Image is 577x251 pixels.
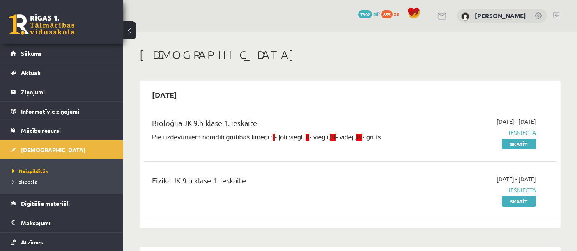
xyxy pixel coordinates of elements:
[12,178,37,185] span: Izlabotās
[21,200,70,207] span: Digitālie materiāli
[152,175,404,190] div: Fizika JK 9.b klase 1. ieskaite
[381,10,403,17] a: 855 xp
[12,168,48,174] span: Neizpildītās
[11,140,113,159] a: [DEMOGRAPHIC_DATA]
[11,213,113,232] a: Maksājumi
[475,11,526,20] a: [PERSON_NAME]
[152,134,381,141] span: Pie uzdevumiem norādīti grūtības līmeņi : - ļoti viegli, - viegli, - vidēji, - grūts
[140,48,561,62] h1: [DEMOGRAPHIC_DATA]
[144,85,185,104] h2: [DATE]
[11,102,113,121] a: Informatīvie ziņojumi
[381,10,393,18] span: 855
[356,134,362,141] span: IV
[497,175,536,183] span: [DATE] - [DATE]
[12,178,115,185] a: Izlabotās
[358,10,372,18] span: 7392
[11,82,113,101] a: Ziņojumi
[12,167,115,175] a: Neizpildītās
[21,238,43,246] span: Atzīmes
[502,139,536,149] a: Skatīt
[21,146,85,153] span: [DEMOGRAPHIC_DATA]
[416,186,536,194] span: Iesniegta
[11,63,113,82] a: Aktuāli
[273,134,274,141] span: I
[21,50,42,57] span: Sākums
[11,121,113,140] a: Mācību resursi
[11,44,113,63] a: Sākums
[502,196,536,207] a: Skatīt
[330,134,336,141] span: III
[394,10,399,17] span: xp
[358,10,380,17] a: 7392 mP
[461,12,469,21] img: Kristīna Vološina
[11,194,113,213] a: Digitālie materiāli
[306,134,309,141] span: II
[9,14,75,35] a: Rīgas 1. Tālmācības vidusskola
[21,82,113,101] legend: Ziņojumi
[21,102,113,121] legend: Informatīvie ziņojumi
[21,213,113,232] legend: Maksājumi
[152,117,404,132] div: Bioloģija JK 9.b klase 1. ieskaite
[21,127,61,134] span: Mācību resursi
[373,10,380,17] span: mP
[21,69,41,76] span: Aktuāli
[497,117,536,126] span: [DATE] - [DATE]
[416,128,536,137] span: Iesniegta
